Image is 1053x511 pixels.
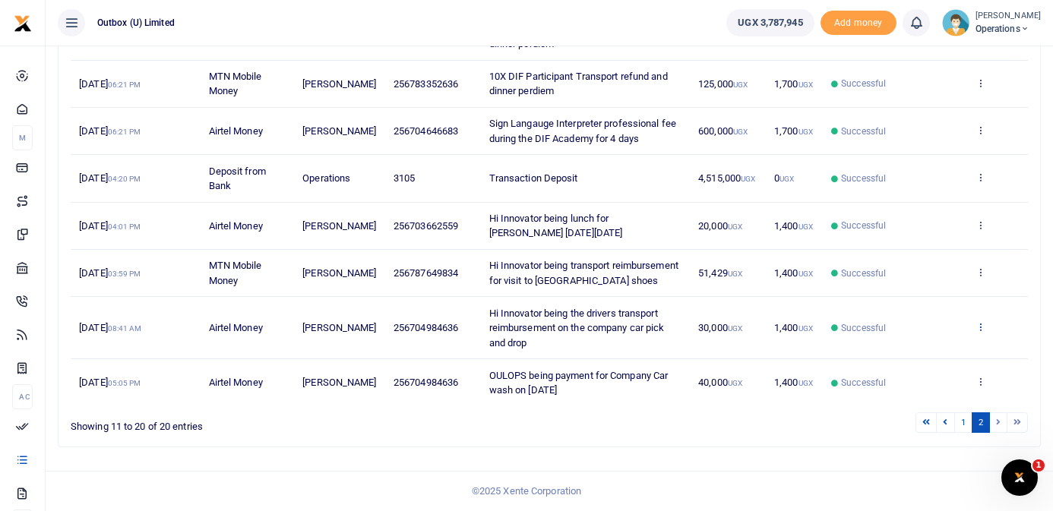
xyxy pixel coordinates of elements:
span: Hi Innovator being the drivers transport reimbursement on the company car pick and drop [489,308,665,349]
small: UGX [798,222,813,231]
span: 1,400 [774,377,813,388]
a: logo-small logo-large logo-large [14,17,32,28]
span: UGX 3,787,945 [738,15,802,30]
small: UGX [798,128,813,136]
span: [DATE] [79,322,141,333]
span: 20,000 [698,220,742,232]
small: 06:21 PM [108,80,141,89]
span: 256787649834 [394,267,458,279]
span: [PERSON_NAME] [302,267,376,279]
small: UGX [728,379,742,387]
small: [PERSON_NAME] [976,10,1041,23]
span: Successful [841,172,886,185]
small: UGX [798,379,813,387]
span: MTN Mobile Money [209,71,262,97]
span: [PERSON_NAME] [302,377,376,388]
span: 256703662559 [394,220,458,232]
span: 256704984636 [394,377,458,388]
span: [DATE] [79,125,141,137]
span: Airtel Money [209,125,263,137]
small: UGX [728,222,742,231]
img: profile-user [942,9,969,36]
span: 1,700 [774,125,813,137]
span: Operations [302,172,350,184]
small: 05:05 PM [108,379,141,387]
span: MTN Mobile Money [209,260,262,286]
span: Successful [841,376,886,390]
small: 04:01 PM [108,222,141,231]
span: 256704646683 [394,125,458,137]
li: M [12,125,33,150]
span: Hi Innovator being transport reimbursement for visit to [GEOGRAPHIC_DATA] shoes [489,260,678,286]
span: 600,000 [698,125,748,137]
span: 10X DIF Participant Transport refund and dinner perdiem [489,71,668,97]
a: UGX 3,787,945 [726,9,814,36]
span: 51,429 [698,267,742,279]
span: [PERSON_NAME] [302,322,376,333]
small: UGX [728,270,742,278]
iframe: Intercom live chat [1001,459,1038,496]
span: Add money [821,11,896,36]
span: Hi Innovator being lunch for [PERSON_NAME] [DATE][DATE] [489,213,623,239]
span: Outbox (U) Limited [91,16,181,30]
span: Sign Langauge Interpreter professional fee during the DIF Academy for 4 days [489,118,676,144]
span: [PERSON_NAME] [302,220,376,232]
span: 125,000 [698,78,748,90]
span: 10X DIF Participant Transport refund and dinner perdiem [489,23,668,49]
small: 03:59 PM [108,270,141,278]
li: Ac [12,384,33,409]
span: [PERSON_NAME] [302,78,376,90]
span: 0 [774,172,794,184]
span: Transaction Deposit [489,172,578,184]
span: 30,000 [698,322,742,333]
span: 1 [1032,459,1045,472]
span: Successful [841,219,886,232]
span: Operations [976,22,1041,36]
span: Airtel Money [209,377,263,388]
small: UGX [779,175,794,183]
span: [DATE] [79,172,141,184]
div: Showing 11 to 20 of 20 entries [71,411,463,434]
a: 2 [972,412,990,433]
span: [DATE] [79,78,141,90]
span: [DATE] [79,267,141,279]
span: Successful [841,77,886,90]
span: 1,700 [774,78,813,90]
li: Toup your wallet [821,11,896,36]
span: [DATE] [79,377,141,388]
span: 256783352636 [394,78,458,90]
span: [DATE] [79,220,141,232]
span: Deposit from Bank [209,166,266,192]
small: 06:21 PM [108,128,141,136]
small: UGX [741,175,755,183]
span: Successful [841,267,886,280]
span: 1,400 [774,220,813,232]
a: Add money [821,16,896,27]
span: Successful [841,321,886,335]
li: Wallet ballance [720,9,820,36]
span: Airtel Money [209,220,263,232]
span: [PERSON_NAME] [302,125,376,137]
img: logo-small [14,14,32,33]
span: Successful [841,125,886,138]
small: 04:20 PM [108,175,141,183]
span: 40,000 [698,377,742,388]
span: 256704984636 [394,322,458,333]
small: 08:41 AM [108,324,142,333]
span: 4,515,000 [698,172,755,184]
small: UGX [733,128,748,136]
small: UGX [733,80,748,89]
a: profile-user [PERSON_NAME] Operations [942,9,1041,36]
span: OULOPS being payment for Company Car wash on [DATE] [489,370,669,396]
small: UGX [728,324,742,333]
span: 1,400 [774,267,813,279]
span: 1,400 [774,322,813,333]
small: UGX [798,324,813,333]
a: 1 [954,412,972,433]
span: Airtel Money [209,322,263,333]
small: UGX [798,270,813,278]
span: 3105 [394,172,415,184]
small: UGX [798,80,813,89]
